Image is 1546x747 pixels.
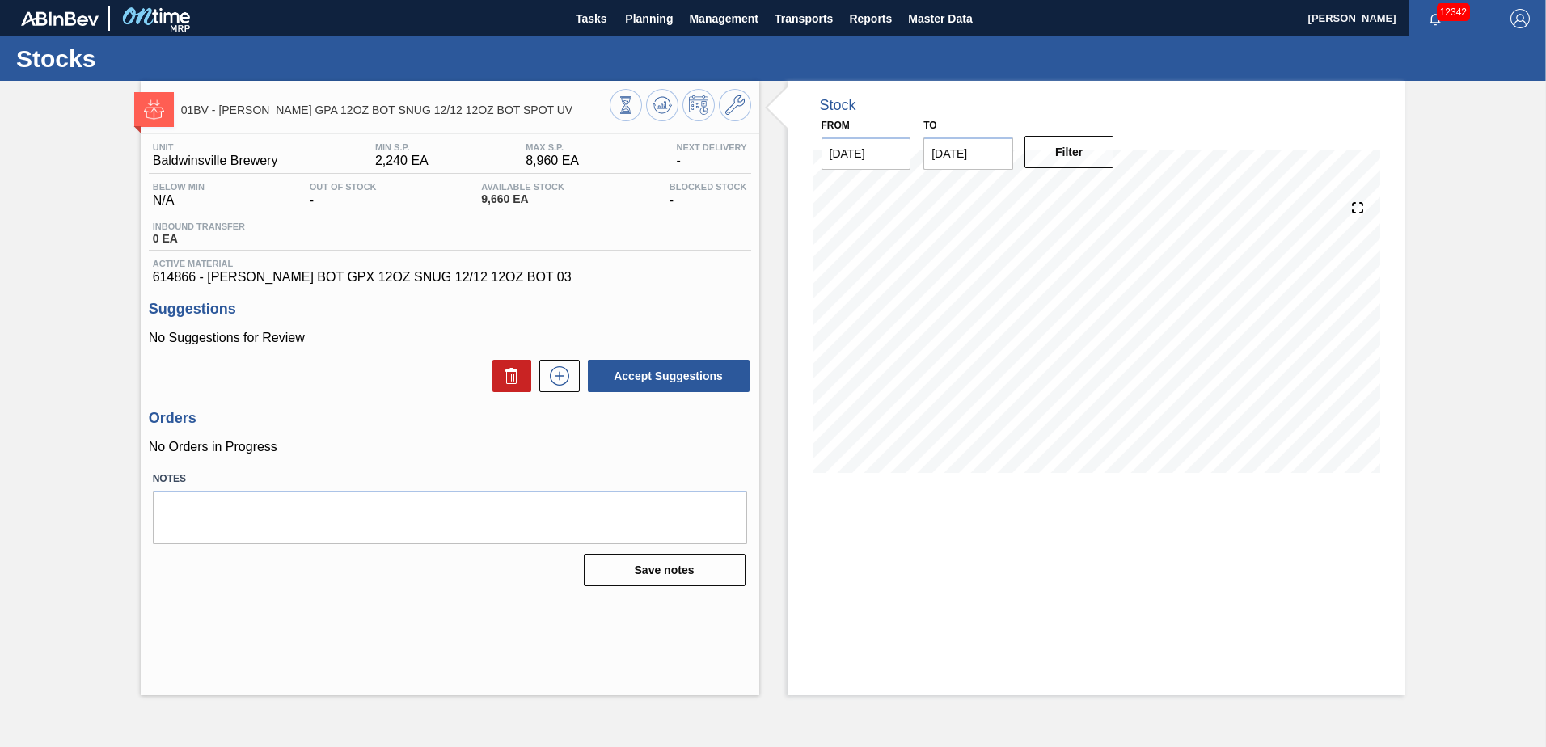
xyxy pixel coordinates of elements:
[923,137,1013,170] input: mm/dd/yyyy
[719,89,751,121] button: Go to Master Data / General
[682,89,715,121] button: Schedule Inventory
[153,233,245,245] span: 0 EA
[526,142,579,152] span: MAX S.P.
[149,182,209,208] div: N/A
[526,154,579,168] span: 8,960 EA
[1409,7,1461,30] button: Notifications
[481,193,564,205] span: 9,660 EA
[584,554,746,586] button: Save notes
[1510,9,1530,28] img: Logout
[625,9,673,28] span: Planning
[153,154,278,168] span: Baldwinsville Brewery
[375,142,429,152] span: MIN S.P.
[149,440,751,454] p: No Orders in Progress
[375,154,429,168] span: 2,240 EA
[21,11,99,26] img: TNhmsLtSVTkK8tSr43FrP2fwEKptu5GPRR3wAAAABJRU5ErkJggg==
[1437,3,1470,21] span: 12342
[149,331,751,345] p: No Suggestions for Review
[670,182,747,192] span: Blocked Stock
[153,222,245,231] span: Inbound Transfer
[908,9,972,28] span: Master Data
[306,182,381,208] div: -
[820,97,856,114] div: Stock
[822,120,850,131] label: From
[1024,136,1114,168] button: Filter
[775,9,833,28] span: Transports
[849,9,892,28] span: Reports
[610,89,642,121] button: Stocks Overview
[676,142,746,152] span: Next Delivery
[580,358,751,394] div: Accept Suggestions
[822,137,911,170] input: mm/dd/yyyy
[153,270,747,285] span: 614866 - [PERSON_NAME] BOT GPX 12OZ SNUG 12/12 12OZ BOT 03
[149,301,751,318] h3: Suggestions
[672,142,750,168] div: -
[646,89,678,121] button: Update Chart
[531,360,580,392] div: New suggestion
[16,49,303,68] h1: Stocks
[573,9,609,28] span: Tasks
[310,182,377,192] span: Out Of Stock
[144,99,164,120] img: Ícone
[153,259,747,268] span: Active Material
[689,9,758,28] span: Management
[153,467,747,491] label: Notes
[665,182,751,208] div: -
[153,182,205,192] span: Below Min
[588,360,750,392] button: Accept Suggestions
[149,410,751,427] h3: Orders
[181,104,610,116] span: 01BV - CARR GPA 12OZ BOT SNUG 12/12 12OZ BOT SPOT UV
[481,182,564,192] span: Available Stock
[484,360,531,392] div: Delete Suggestions
[923,120,936,131] label: to
[153,142,278,152] span: Unit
